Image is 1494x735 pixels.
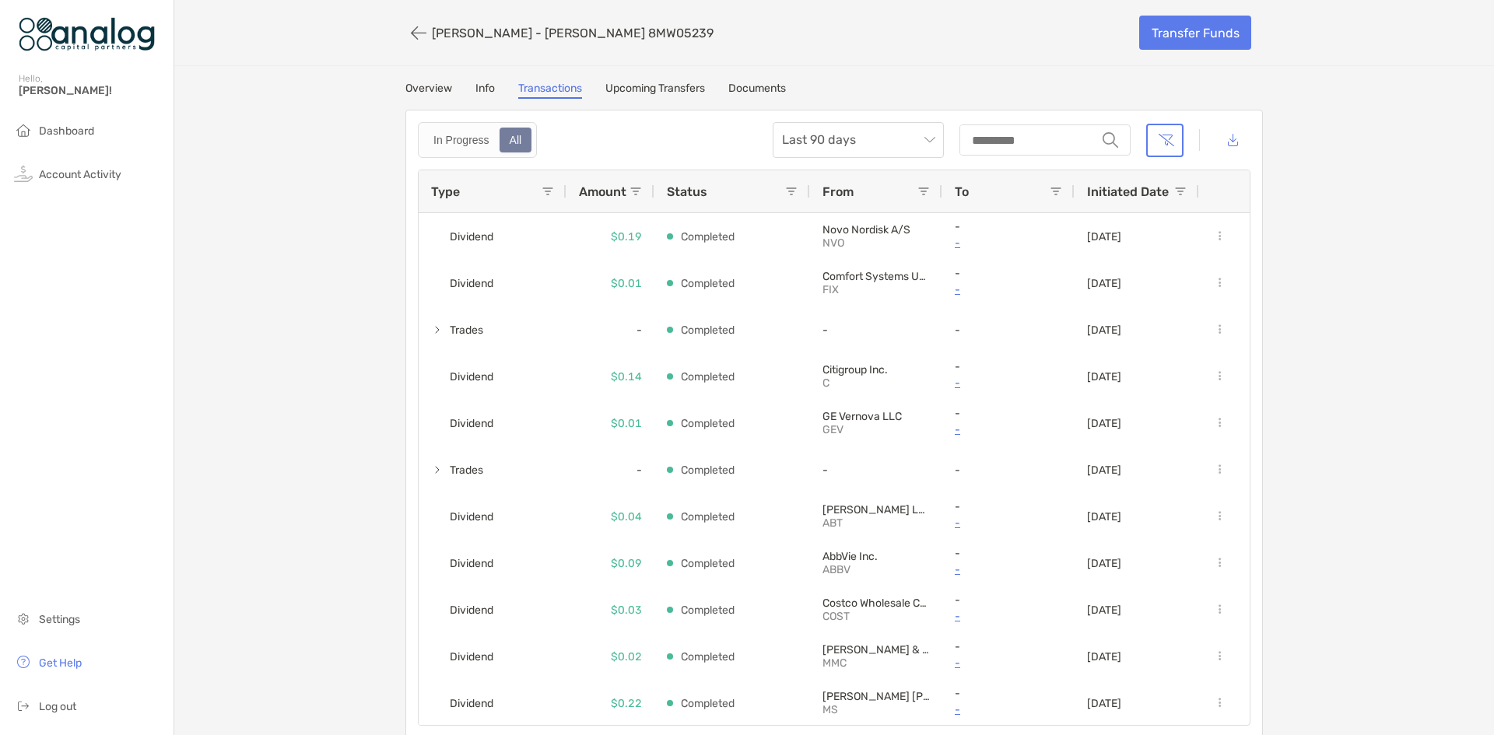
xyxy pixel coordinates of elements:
[450,271,493,296] span: Dividend
[39,124,94,138] span: Dashboard
[14,164,33,183] img: activity icon
[450,644,493,670] span: Dividend
[425,129,498,151] div: In Progress
[681,507,735,527] p: Completed
[450,551,493,576] span: Dividend
[955,233,1062,253] a: -
[955,547,1062,560] p: -
[1087,230,1121,243] p: [DATE]
[611,507,642,527] p: $0.04
[611,554,642,573] p: $0.09
[1087,557,1121,570] p: [DATE]
[450,411,493,436] span: Dividend
[822,363,930,376] p: Citigroup Inc.
[1139,16,1251,50] a: Transfer Funds
[955,640,1062,653] p: -
[822,236,930,250] p: NVO
[518,82,582,99] a: Transactions
[1087,324,1121,337] p: [DATE]
[728,82,786,99] a: Documents
[605,82,705,99] a: Upcoming Transfers
[39,656,82,670] span: Get Help
[822,376,930,390] p: C
[822,410,930,423] p: GE Vernova LLC
[681,554,735,573] p: Completed
[611,647,642,667] p: $0.02
[1146,124,1184,157] button: Clear filters
[822,550,930,563] p: AbbVie Inc.
[822,223,930,236] p: Novo Nordisk A/S
[39,613,80,626] span: Settings
[1087,510,1121,523] p: [DATE]
[681,274,735,293] p: Completed
[681,367,735,387] p: Completed
[955,420,1062,439] a: -
[431,184,460,199] span: Type
[14,609,33,628] img: settings icon
[579,184,626,199] span: Amount
[1087,697,1121,710] p: [DATE]
[822,643,930,656] p: Marsh & McLennan Companies Inc.
[955,220,1062,233] p: -
[14,696,33,715] img: logout icon
[450,504,493,530] span: Dividend
[405,82,452,99] a: Overview
[822,464,930,477] p: -
[1087,650,1121,663] p: [DATE]
[955,324,1062,337] p: -
[1087,277,1121,290] p: [DATE]
[14,121,33,139] img: household icon
[1087,184,1169,199] span: Initiated Date
[1087,604,1121,617] p: [DATE]
[475,82,495,99] a: Info
[418,122,537,158] div: segmented control
[955,607,1062,626] a: -
[955,407,1062,420] p: -
[822,270,930,283] p: Comfort Systems USA Inc.
[822,610,930,623] p: COST
[681,694,735,713] p: Completed
[1087,370,1121,383] p: [DATE]
[450,457,483,483] span: Trades
[955,373,1062,393] a: -
[611,274,642,293] p: $0.01
[432,26,714,40] p: [PERSON_NAME] - [PERSON_NAME] 8MW05239
[681,227,735,247] p: Completed
[19,6,155,62] img: Zoe Logo
[450,224,493,250] span: Dividend
[822,703,930,716] p: MS
[955,513,1062,533] a: -
[955,184,969,199] span: To
[667,184,707,199] span: Status
[611,600,642,620] p: $0.03
[822,423,930,436] p: GEV
[566,306,654,353] div: -
[822,516,930,530] p: ABT
[955,267,1062,280] p: -
[681,320,735,340] p: Completed
[955,464,1062,477] p: -
[822,324,930,337] p: -
[39,700,76,713] span: Log out
[14,653,33,671] img: get-help icon
[681,647,735,667] p: Completed
[955,687,1062,700] p: -
[681,414,735,433] p: Completed
[566,446,654,493] div: -
[19,84,164,97] span: [PERSON_NAME]!
[955,653,1062,673] a: -
[450,364,493,390] span: Dividend
[450,597,493,623] span: Dividend
[1087,464,1121,477] p: [DATE]
[955,560,1062,579] a: -
[955,700,1062,719] a: -
[955,280,1062,299] a: -
[39,168,121,181] span: Account Activity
